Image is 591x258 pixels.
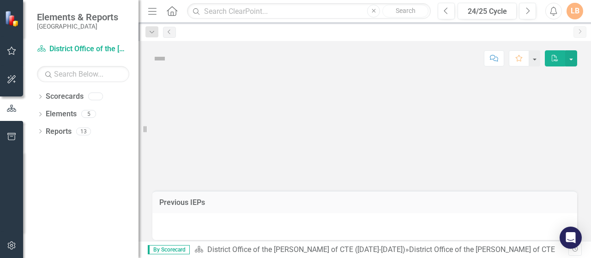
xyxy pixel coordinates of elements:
[567,3,583,19] button: LB
[194,245,568,255] div: »
[37,44,129,54] a: District Office of the [PERSON_NAME] of CTE ([DATE]-[DATE])
[560,227,582,249] div: Open Intercom Messenger
[152,51,167,66] img: Not Defined
[159,198,570,207] h3: Previous IEPs
[81,110,96,118] div: 5
[458,3,517,19] button: 24/25 Cycle
[37,23,118,30] small: [GEOGRAPHIC_DATA]
[461,6,513,17] div: 24/25 Cycle
[46,91,84,102] a: Scorecards
[207,245,405,254] a: District Office of the [PERSON_NAME] of CTE ([DATE]-[DATE])
[148,245,190,254] span: By Scorecard
[76,127,91,135] div: 13
[5,11,21,27] img: ClearPoint Strategy
[187,3,431,19] input: Search ClearPoint...
[37,66,129,82] input: Search Below...
[37,12,118,23] span: Elements & Reports
[396,7,416,14] span: Search
[382,5,428,18] button: Search
[46,109,77,120] a: Elements
[46,126,72,137] a: Reports
[409,245,555,254] div: District Office of the [PERSON_NAME] of CTE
